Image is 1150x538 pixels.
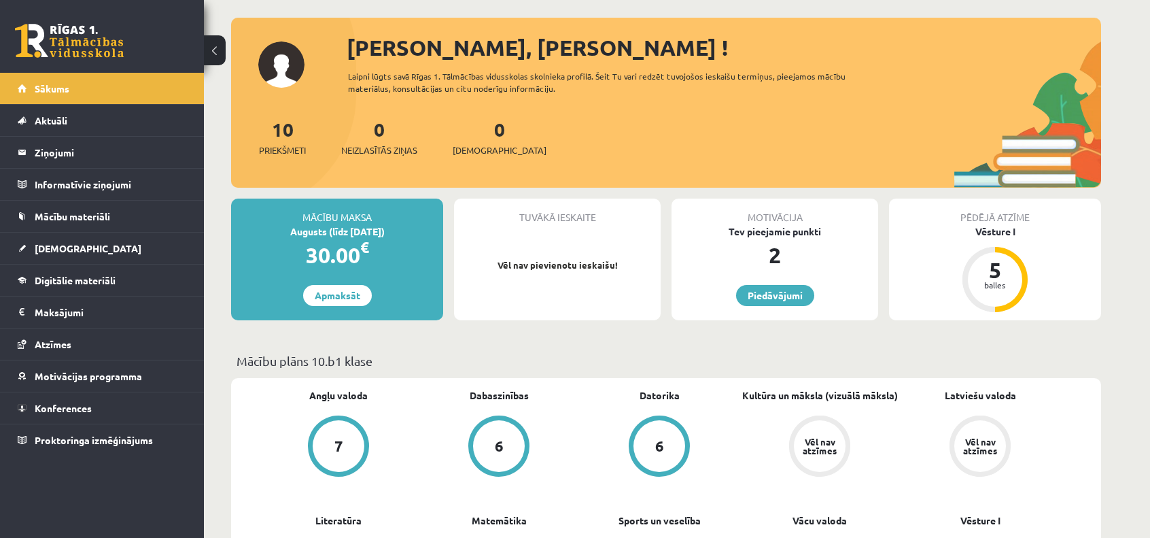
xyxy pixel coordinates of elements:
[470,388,529,403] a: Dabaszinības
[18,73,187,104] a: Sākums
[18,265,187,296] a: Digitālie materiāli
[736,285,814,306] a: Piedāvājumi
[453,117,546,157] a: 0[DEMOGRAPHIC_DATA]
[618,514,701,528] a: Sports un veselība
[672,224,878,239] div: Tev pieejamie punkti
[18,105,187,136] a: Aktuāli
[419,416,579,480] a: 6
[672,199,878,224] div: Motivācija
[672,239,878,271] div: 2
[259,117,306,157] a: 10Priekšmeti
[35,242,141,254] span: [DEMOGRAPHIC_DATA]
[18,424,187,456] a: Proktoringa izmēģinājums
[360,237,369,257] span: €
[35,297,187,328] legend: Maksājumi
[15,24,124,58] a: Rīgas 1. Tālmācības vidusskola
[18,169,187,200] a: Informatīvie ziņojumi
[960,514,1000,528] a: Vēsture I
[454,199,661,224] div: Tuvākā ieskaite
[18,233,187,264] a: [DEMOGRAPHIC_DATA]
[18,329,187,360] a: Atzīmes
[315,514,362,528] a: Literatūra
[231,224,443,239] div: Augusts (līdz [DATE])
[579,416,739,480] a: 6
[309,388,368,403] a: Angļu valoda
[453,144,546,157] span: [DEMOGRAPHIC_DATA]
[18,360,187,392] a: Motivācijas programma
[35,402,92,414] span: Konferences
[889,224,1101,314] a: Vēsture I 5 balles
[348,70,870,95] div: Laipni lūgts savā Rīgas 1. Tālmācības vidusskolas skolnieka profilā. Šeit Tu vari redzēt tuvojošo...
[975,259,1015,281] div: 5
[231,199,443,224] div: Mācību maksa
[35,434,153,446] span: Proktoringa izmēģinājums
[945,388,1016,403] a: Latviešu valoda
[341,144,417,157] span: Neizlasītās ziņas
[35,169,187,200] legend: Informatīvie ziņojumi
[889,224,1101,239] div: Vēsture I
[655,439,664,454] div: 6
[35,274,116,286] span: Digitālie materiāli
[258,416,419,480] a: 7
[35,82,69,95] span: Sākums
[237,352,1096,370] p: Mācību plāns 10.b1 klase
[35,114,67,127] span: Aktuāli
[18,392,187,424] a: Konferences
[961,437,999,455] div: Vēl nav atzīmes
[35,210,110,222] span: Mācību materiāli
[640,388,680,403] a: Datorika
[303,285,372,306] a: Apmaksāt
[18,201,187,232] a: Mācību materiāli
[801,437,839,455] div: Vēl nav atzīmes
[259,144,306,157] span: Priekšmeti
[35,370,142,382] span: Motivācijas programma
[889,199,1101,224] div: Pēdējā atzīme
[341,117,417,157] a: 0Neizlasītās ziņas
[472,514,527,528] a: Matemātika
[739,416,900,480] a: Vēl nav atzīmes
[975,281,1015,289] div: balles
[18,297,187,328] a: Maksājumi
[231,239,443,271] div: 30.00
[347,31,1101,64] div: [PERSON_NAME], [PERSON_NAME] !
[792,514,847,528] a: Vācu valoda
[461,258,654,272] p: Vēl nav pievienotu ieskaišu!
[35,338,71,350] span: Atzīmes
[742,388,898,403] a: Kultūra un māksla (vizuālā māksla)
[495,439,504,454] div: 6
[18,137,187,168] a: Ziņojumi
[900,416,1060,480] a: Vēl nav atzīmes
[334,439,343,454] div: 7
[35,137,187,168] legend: Ziņojumi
